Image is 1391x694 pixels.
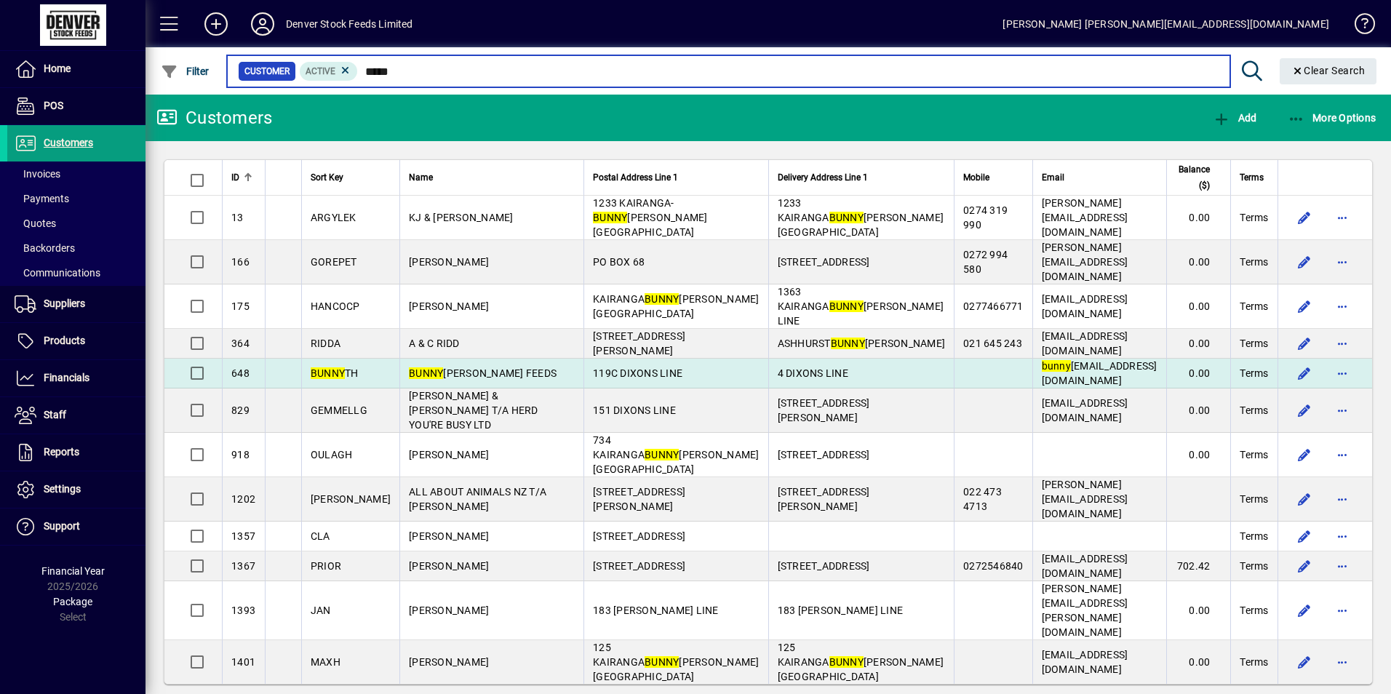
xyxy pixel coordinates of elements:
[1042,197,1128,238] span: [PERSON_NAME][EMAIL_ADDRESS][DOMAIN_NAME]
[1042,169,1157,186] div: Email
[231,300,250,312] span: 175
[311,169,343,186] span: Sort Key
[231,530,255,542] span: 1357
[1293,295,1316,318] button: Edit
[778,642,944,682] span: 125 KAIRANGA [PERSON_NAME][GEOGRAPHIC_DATA]
[193,11,239,37] button: Add
[300,62,358,81] mat-chip: Activation Status: Active
[231,212,244,223] span: 13
[409,449,489,460] span: [PERSON_NAME]
[1331,650,1354,674] button: More options
[311,449,353,460] span: OULAGH
[7,186,146,211] a: Payments
[409,256,489,268] span: [PERSON_NAME]
[1042,479,1128,519] span: [PERSON_NAME][EMAIL_ADDRESS][DOMAIN_NAME]
[1240,655,1268,669] span: Terms
[778,367,848,379] span: 4 DIXONS LINE
[231,256,250,268] span: 166
[1213,112,1256,124] span: Add
[593,530,685,542] span: [STREET_ADDRESS]
[1166,388,1231,433] td: 0.00
[306,66,335,76] span: Active
[7,508,146,545] a: Support
[1166,240,1231,284] td: 0.00
[1166,196,1231,240] td: 0.00
[593,434,760,475] span: 734 KAIRANGA [PERSON_NAME][GEOGRAPHIC_DATA]
[53,596,92,607] span: Package
[311,256,357,268] span: GOREPET
[1331,599,1354,622] button: More options
[409,367,443,379] em: BUNNY
[778,486,870,512] span: [STREET_ADDRESS][PERSON_NAME]
[1240,403,1268,418] span: Terms
[1176,161,1211,194] span: Balance ($)
[1331,525,1354,548] button: More options
[593,197,708,238] span: 1233 KAIRANGA- [PERSON_NAME][GEOGRAPHIC_DATA]
[593,642,760,682] span: 125 KAIRANGA [PERSON_NAME][GEOGRAPHIC_DATA]
[1240,169,1264,186] span: Terms
[7,51,146,87] a: Home
[409,605,489,616] span: [PERSON_NAME]
[44,137,93,148] span: Customers
[593,169,678,186] span: Postal Address Line 1
[231,493,255,505] span: 1202
[41,565,105,577] span: Financial Year
[286,12,413,36] div: Denver Stock Feeds Limited
[7,161,146,186] a: Invoices
[1166,581,1231,640] td: 0.00
[778,169,868,186] span: Delivery Address Line 1
[1209,105,1260,131] button: Add
[409,656,489,668] span: [PERSON_NAME]
[311,367,359,379] span: TH
[1284,105,1380,131] button: More Options
[231,169,239,186] span: ID
[1293,206,1316,229] button: Edit
[1166,359,1231,388] td: 0.00
[409,486,546,512] span: ALL ABOUT ANIMALS NZ T/A [PERSON_NAME]
[1331,332,1354,355] button: More options
[1042,553,1128,579] span: [EMAIL_ADDRESS][DOMAIN_NAME]
[1240,559,1268,573] span: Terms
[778,286,944,327] span: 1363 KAIRANGA [PERSON_NAME] LINE
[778,449,870,460] span: [STREET_ADDRESS]
[1042,360,1157,386] span: [EMAIL_ADDRESS][DOMAIN_NAME]
[645,656,679,668] em: BUNNY
[409,338,460,349] span: A & C RIDD
[593,404,676,416] span: 151 DIXONS LINE
[1166,329,1231,359] td: 0.00
[15,242,75,254] span: Backorders
[1166,551,1231,581] td: 702.42
[7,434,146,471] a: Reports
[778,605,904,616] span: 183 [PERSON_NAME] LINE
[593,330,685,356] span: [STREET_ADDRESS][PERSON_NAME]
[44,483,81,495] span: Settings
[963,300,1024,312] span: 0277466771
[1240,336,1268,351] span: Terms
[239,11,286,37] button: Profile
[1240,603,1268,618] span: Terms
[7,397,146,434] a: Staff
[963,169,989,186] span: Mobile
[231,404,250,416] span: 829
[1042,583,1128,638] span: [PERSON_NAME][EMAIL_ADDRESS][PERSON_NAME][DOMAIN_NAME]
[231,338,250,349] span: 364
[409,212,514,223] span: KJ & [PERSON_NAME]
[231,560,255,572] span: 1367
[1166,433,1231,477] td: 0.00
[409,300,489,312] span: [PERSON_NAME]
[1331,295,1354,318] button: More options
[7,286,146,322] a: Suppliers
[311,300,360,312] span: HANCOCP
[7,236,146,260] a: Backorders
[7,323,146,359] a: Products
[7,260,146,285] a: Communications
[231,605,255,616] span: 1393
[409,169,433,186] span: Name
[15,267,100,279] span: Communications
[15,193,69,204] span: Payments
[7,211,146,236] a: Quotes
[1331,443,1354,466] button: More options
[778,338,946,349] span: ASHHURST [PERSON_NAME]
[1293,487,1316,511] button: Edit
[156,106,272,129] div: Customers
